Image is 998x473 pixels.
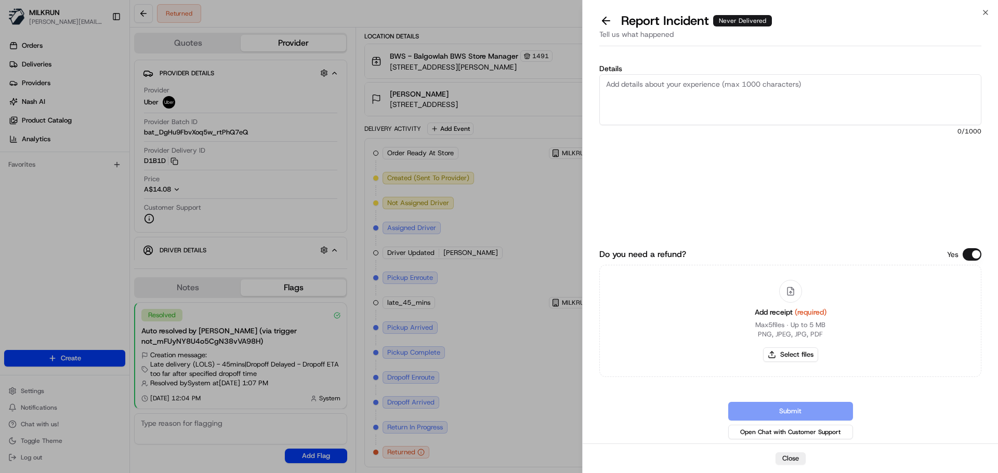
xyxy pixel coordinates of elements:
p: Report Incident [621,12,772,29]
button: Select files [763,347,818,362]
label: Details [599,65,981,72]
div: Tell us what happened [599,29,981,46]
p: PNG, JPEG, JPG, PDF [758,330,823,339]
button: Open Chat with Customer Support [728,425,853,439]
div: Never Delivered [713,15,772,26]
label: Do you need a refund? [599,248,686,261]
span: (required) [795,307,826,317]
p: Max 5 files ∙ Up to 5 MB [755,320,825,330]
p: Yes [947,249,958,260]
span: 0 /1000 [599,127,981,136]
span: Add receipt [755,307,826,317]
button: Close [776,452,806,465]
